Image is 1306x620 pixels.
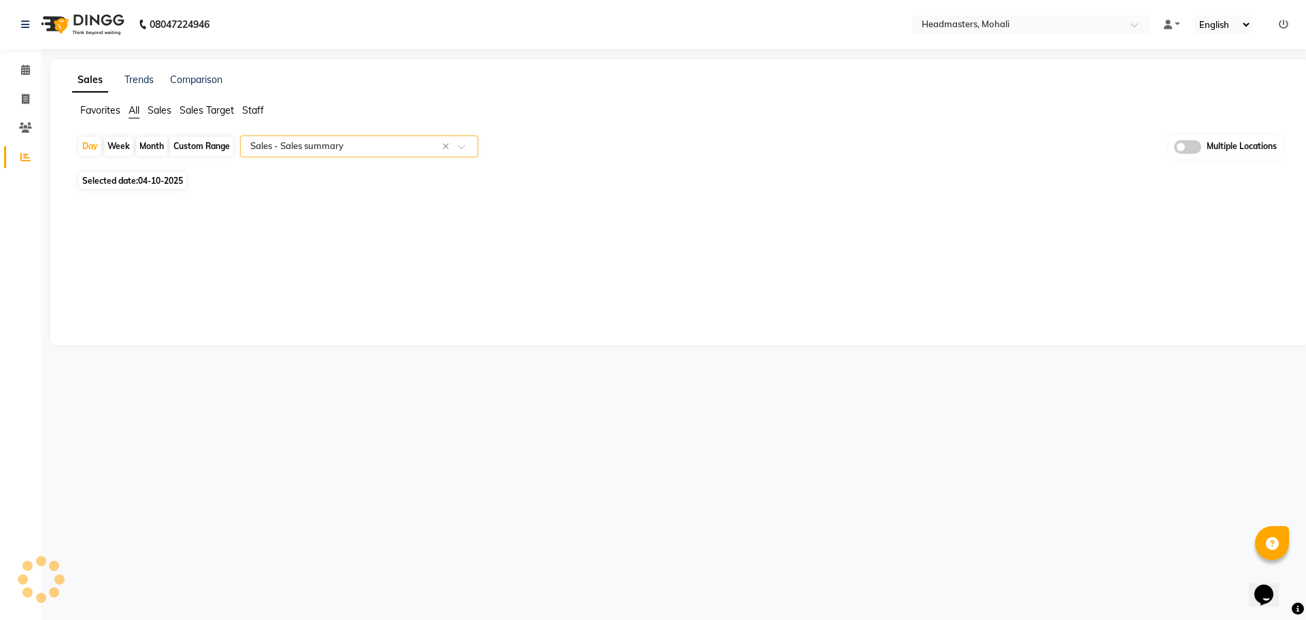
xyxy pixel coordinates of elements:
span: Selected date: [79,172,186,189]
iframe: chat widget [1249,566,1292,606]
a: Trends [124,74,154,86]
span: Favorites [80,104,120,116]
b: 08047224946 [150,5,210,44]
div: Day [79,137,101,156]
div: Custom Range [170,137,233,156]
img: logo [35,5,128,44]
span: All [129,104,139,116]
span: 04-10-2025 [138,176,183,186]
a: Sales [72,68,108,93]
div: Month [136,137,167,156]
div: Week [104,137,133,156]
a: Comparison [170,74,222,86]
span: Staff [242,104,264,116]
span: Multiple Locations [1207,140,1277,154]
span: Sales [148,104,171,116]
span: Clear all [442,140,454,154]
span: Sales Target [180,104,234,116]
